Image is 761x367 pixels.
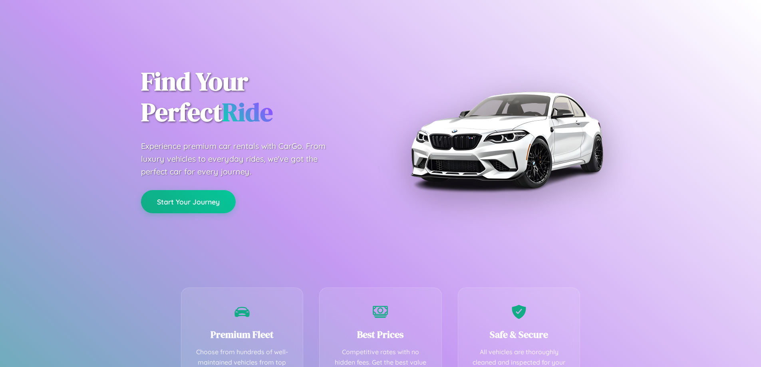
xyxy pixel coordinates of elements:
[470,328,568,341] h3: Safe & Secure
[407,40,606,240] img: Premium BMW car rental vehicle
[141,190,236,213] button: Start Your Journey
[332,328,429,341] h3: Best Prices
[141,66,369,128] h1: Find Your Perfect
[141,140,341,178] p: Experience premium car rentals with CarGo. From luxury vehicles to everyday rides, we've got the ...
[222,95,273,129] span: Ride
[193,328,291,341] h3: Premium Fleet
